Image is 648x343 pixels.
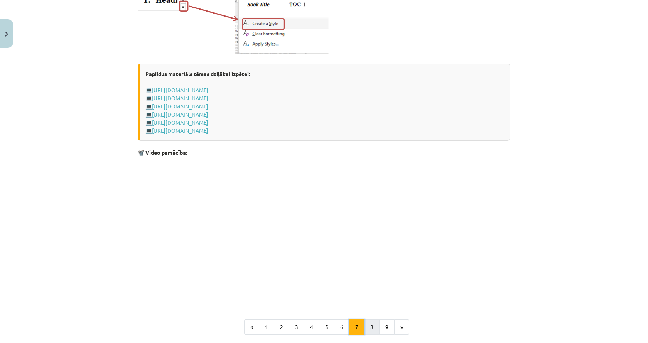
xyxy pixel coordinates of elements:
button: « [244,319,259,335]
button: 7 [349,319,364,335]
button: 4 [304,319,319,335]
button: 2 [274,319,289,335]
a: [URL][DOMAIN_NAME] [152,119,208,126]
a: [URL][DOMAIN_NAME] [152,127,208,134]
a: [URL][DOMAIN_NAME] [152,111,208,118]
button: 8 [364,319,380,335]
button: 1 [259,319,274,335]
button: 9 [379,319,395,335]
a: [URL][DOMAIN_NAME] [152,95,208,101]
strong: 📽️ Video pamācība: [138,149,187,156]
button: 5 [319,319,334,335]
div: 💻 💻 💻 💻 💻 💻 [138,64,510,141]
a: [URL][DOMAIN_NAME] [152,103,208,110]
button: 6 [334,319,349,335]
button: 3 [289,319,304,335]
nav: Page navigation example [138,319,510,335]
strong: Papildus materiāls tēmas dziļākai izpētei: [145,70,250,77]
button: » [394,319,409,335]
a: [URL][DOMAIN_NAME] [152,86,208,93]
img: icon-close-lesson-0947bae3869378f0d4975bcd49f059093ad1ed9edebbc8119c70593378902aed.svg [5,32,8,37]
